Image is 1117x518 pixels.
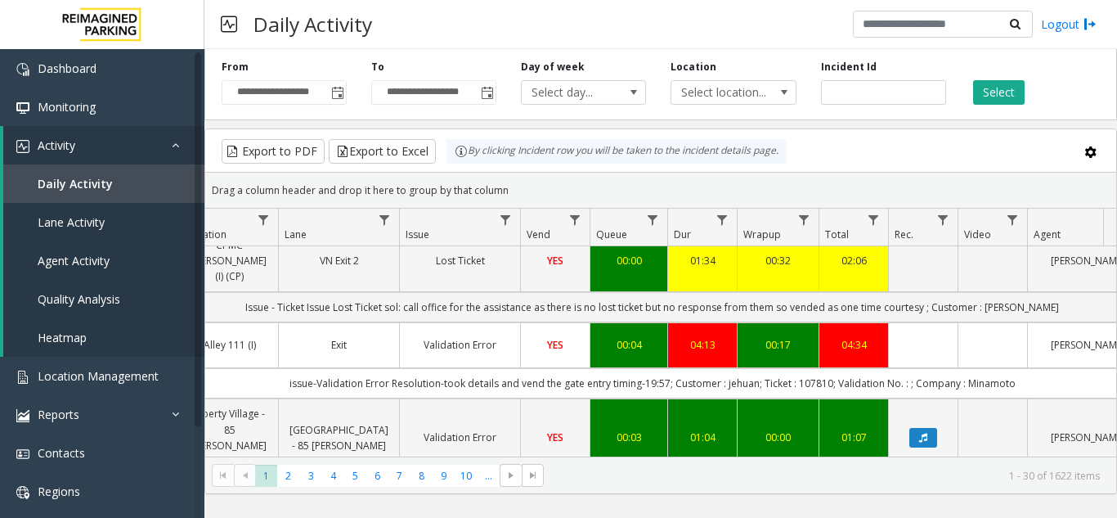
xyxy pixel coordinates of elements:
[191,237,268,285] a: CPMC [PERSON_NAME] (I) (CP)
[38,484,80,499] span: Regions
[1041,16,1097,33] a: Logout
[289,422,389,453] a: [GEOGRAPHIC_DATA] - 85 [PERSON_NAME]
[433,465,455,487] span: Page 9
[16,63,29,76] img: 'icon'
[743,227,781,241] span: Wrapup
[222,60,249,74] label: From
[500,464,522,487] span: Go to the next page
[821,60,877,74] label: Incident Id
[38,445,85,461] span: Contacts
[388,465,410,487] span: Page 7
[374,209,396,231] a: Lane Filter Menu
[3,126,204,164] a: Activity
[678,337,727,353] div: 04:13
[371,60,384,74] label: To
[1002,209,1024,231] a: Video Filter Menu
[671,60,716,74] label: Location
[3,203,204,241] a: Lane Activity
[505,469,518,482] span: Go to the next page
[16,101,29,115] img: 'icon'
[527,469,540,482] span: Go to the last page
[478,81,496,104] span: Toggle popup
[747,253,809,268] a: 00:32
[186,227,227,241] span: Location
[222,139,325,164] button: Export to PDF
[547,254,563,268] span: YES
[531,337,580,353] a: YES
[446,139,787,164] div: By clicking Incident row you will be taken to the incident details page.
[522,81,621,104] span: Select day...
[554,469,1100,483] kendo-pager-info: 1 - 30 of 1622 items
[747,430,809,445] a: 00:00
[38,368,159,384] span: Location Management
[285,227,307,241] span: Lane
[829,253,878,268] a: 02:06
[366,465,388,487] span: Page 6
[16,371,29,384] img: 'icon'
[531,253,580,268] a: YES
[3,164,204,203] a: Daily Activity
[678,430,727,445] a: 01:04
[38,214,105,230] span: Lane Activity
[16,448,29,461] img: 'icon'
[973,80,1025,105] button: Select
[406,227,429,241] span: Issue
[600,430,657,445] a: 00:03
[600,253,657,268] div: 00:00
[711,209,733,231] a: Dur Filter Menu
[829,337,878,353] a: 04:34
[3,280,204,318] a: Quality Analysis
[674,227,691,241] span: Dur
[38,176,113,191] span: Daily Activity
[344,465,366,487] span: Page 5
[300,465,322,487] span: Page 3
[289,253,389,268] a: VN Exit 2
[38,291,120,307] span: Quality Analysis
[547,430,563,444] span: YES
[547,338,563,352] span: YES
[221,4,237,44] img: pageIcon
[410,430,510,445] a: Validation Error
[205,209,1116,457] div: Data table
[678,253,727,268] a: 01:34
[322,465,344,487] span: Page 4
[3,318,204,357] a: Heatmap
[410,465,433,487] span: Page 8
[16,140,29,153] img: 'icon'
[671,81,770,104] span: Select location...
[38,330,87,345] span: Heatmap
[478,465,500,487] span: Page 11
[596,227,627,241] span: Queue
[564,209,586,231] a: Vend Filter Menu
[521,60,585,74] label: Day of week
[3,241,204,280] a: Agent Activity
[410,253,510,268] a: Lost Ticket
[825,227,849,241] span: Total
[329,139,436,164] button: Export to Excel
[38,407,79,422] span: Reports
[191,406,268,469] a: Liberty Village - 85 [PERSON_NAME] (I)
[455,145,468,158] img: infoIcon.svg
[531,430,580,445] a: YES
[642,209,664,231] a: Queue Filter Menu
[895,227,913,241] span: Rec.
[747,337,809,353] a: 00:17
[255,465,277,487] span: Page 1
[455,465,478,487] span: Page 10
[964,227,991,241] span: Video
[328,81,346,104] span: Toggle popup
[289,337,389,353] a: Exit
[205,176,1116,205] div: Drag a column header and drop it here to group by that column
[527,227,550,241] span: Vend
[38,61,96,76] span: Dashboard
[16,486,29,499] img: 'icon'
[600,337,657,353] div: 00:04
[829,430,878,445] a: 01:07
